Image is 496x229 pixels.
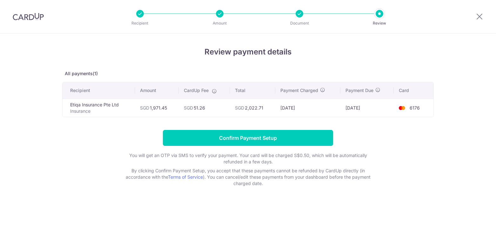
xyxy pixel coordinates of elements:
[179,99,230,117] td: 51.26
[184,87,209,94] span: CardUp Fee
[345,87,373,94] span: Payment Due
[135,82,179,99] th: Amount
[163,130,333,146] input: Confirm Payment Setup
[121,152,375,165] p: You will get an OTP via SMS to verify your payment. Your card will be charged S$0.50, which will ...
[396,104,408,112] img: <span class="translation_missing" title="translation missing: en.account_steps.new_confirm_form.b...
[394,82,433,99] th: Card
[410,105,420,111] span: 6176
[340,99,394,117] td: [DATE]
[184,105,193,111] span: SGD
[275,99,340,117] td: [DATE]
[62,46,434,58] h4: Review payment details
[235,105,244,111] span: SGD
[356,20,403,26] p: Review
[121,168,375,187] p: By clicking Confirm Payment Setup, you accept that these payments cannot be refunded by CardUp di...
[62,70,434,77] p: All payments(1)
[63,82,135,99] th: Recipient
[117,20,164,26] p: Recipient
[140,105,149,111] span: SGD
[168,174,203,180] a: Terms of Service
[280,87,318,94] span: Payment Charged
[230,99,275,117] td: 2,022.71
[70,108,130,114] p: Insurance
[230,82,275,99] th: Total
[135,99,179,117] td: 1,971.45
[63,99,135,117] td: Etiqa Insurance Pte Ltd
[196,20,243,26] p: Amount
[276,20,323,26] p: Document
[13,13,44,20] img: CardUp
